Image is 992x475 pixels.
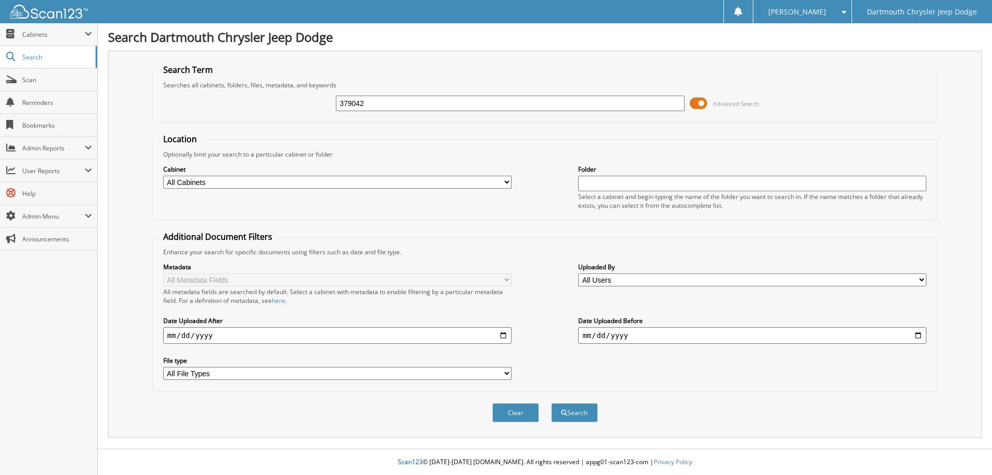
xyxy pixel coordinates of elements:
legend: Additional Document Filters [158,231,277,242]
div: Optionally limit your search to a particular cabinet or folder [158,150,932,159]
span: Announcements [22,235,92,243]
span: Reminders [22,98,92,107]
legend: Search Term [158,64,218,75]
span: Help [22,189,92,198]
span: [PERSON_NAME] [768,9,826,15]
div: © [DATE]-[DATE] [DOMAIN_NAME]. All rights reserved | appg01-scan123-com | [98,450,992,475]
label: Uploaded By [578,263,926,271]
button: Clear [492,403,539,422]
a: Privacy Policy [654,457,692,466]
input: end [578,327,926,344]
div: All metadata fields are searched by default. Select a cabinet with metadata to enable filtering b... [163,287,512,305]
span: Scan [22,75,92,84]
iframe: Chat Widget [940,425,992,475]
span: Admin Reports [22,144,85,152]
span: Scan123 [398,457,423,466]
div: Enhance your search for specific documents using filters such as date and file type. [158,248,932,256]
span: Bookmarks [22,121,92,130]
img: scan123-logo-white.svg [10,5,88,19]
button: Search [551,403,598,422]
legend: Location [158,133,202,145]
label: Date Uploaded After [163,316,512,325]
label: Date Uploaded Before [578,316,926,325]
h1: Search Dartmouth Chrysler Jeep Dodge [108,28,982,45]
label: File type [163,356,512,365]
label: Metadata [163,263,512,271]
div: Searches all cabinets, folders, files, metadata, and keywords [158,81,932,89]
a: here [272,296,285,305]
div: Select a cabinet and begin typing the name of the folder you want to search in. If the name match... [578,192,926,210]
label: Folder [578,165,926,174]
span: Advanced Search [713,100,759,108]
label: Cabinet [163,165,512,174]
span: Search [22,53,90,62]
span: Dartmouth Chrysler Jeep Dodge [867,9,977,15]
input: start [163,327,512,344]
span: User Reports [22,166,85,175]
span: Cabinets [22,30,85,39]
span: Admin Menu [22,212,85,221]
